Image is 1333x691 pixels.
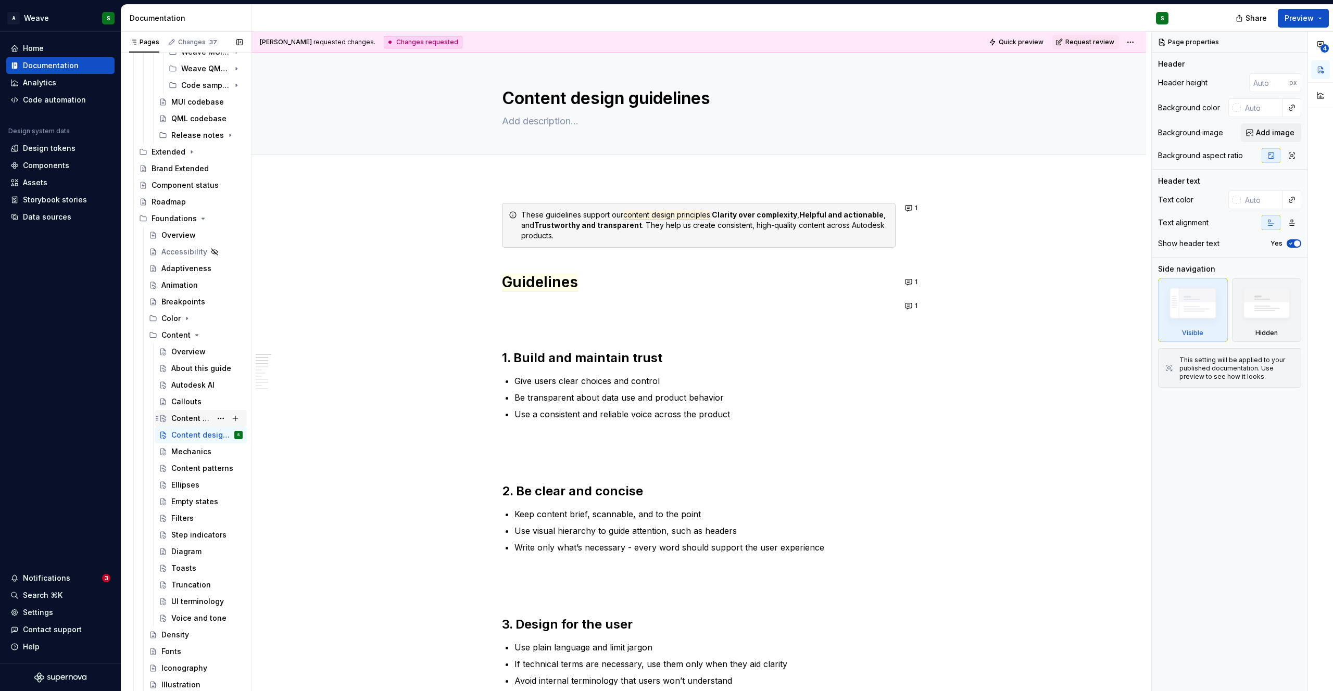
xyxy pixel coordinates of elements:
[171,546,202,557] div: Diagram
[23,78,56,88] div: Analytics
[161,646,181,657] div: Fonts
[6,40,115,57] a: Home
[145,244,247,260] a: Accessibility
[623,210,710,220] span: content design principles
[23,177,47,188] div: Assets
[1158,103,1220,113] div: Background color
[155,110,247,127] a: QML codebase
[155,543,247,560] a: Diagram
[171,113,227,124] div: QML codebase
[171,596,224,607] div: UI terminology
[23,212,71,222] div: Data sources
[521,210,889,241] div: These guidelines support our : , , and . They help us create consistent, high-quality content acr...
[8,127,70,135] div: Design system data
[24,13,49,23] div: Weave
[915,302,917,310] span: 1
[107,14,110,22] div: S
[6,570,115,586] button: Notifications3
[155,377,247,393] a: Autodesk AI
[145,626,247,643] a: Density
[145,327,247,343] div: Content
[155,577,247,593] a: Truncation
[135,194,247,210] a: Roadmap
[6,74,115,91] a: Analytics
[6,621,115,638] button: Contact support
[23,607,53,618] div: Settings
[145,643,247,660] a: Fonts
[1230,9,1274,28] button: Share
[23,143,76,153] div: Design tokens
[155,343,247,360] a: Overview
[171,413,211,424] div: Content design principles
[171,347,206,357] div: Overview
[135,177,247,194] a: Component status
[1241,123,1301,142] button: Add image
[260,38,312,46] span: [PERSON_NAME]
[155,610,247,626] a: Voice and tone
[915,278,917,286] span: 1
[1249,73,1289,92] input: Auto
[23,624,82,635] div: Contact support
[6,92,115,108] a: Code automation
[1158,59,1185,69] div: Header
[902,275,922,289] button: 1
[514,674,896,687] p: Avoid internal terminology that users won’t understand
[155,493,247,510] a: Empty states
[712,210,797,219] strong: Clarity over complexity
[1321,44,1329,53] span: 4
[1285,13,1314,23] span: Preview
[161,680,200,690] div: Illustration
[161,230,196,240] div: Overview
[514,508,896,520] p: Keep content brief, scannable, and to the point
[145,310,247,327] div: Color
[171,446,211,457] div: Mechanics
[155,127,247,144] div: Release notes
[23,60,79,71] div: Documentation
[135,160,247,177] a: Brand Extended
[534,221,642,229] strong: Trustworthy and transparent
[171,380,215,390] div: Autodesk AI
[34,672,86,683] svg: Supernova Logo
[181,63,230,74] div: Weave QML toolkit
[384,36,462,48] div: Changes requested
[986,35,1048,49] button: Quick preview
[161,630,189,640] div: Density
[502,483,896,500] h2: 2. Be clear and concise
[514,391,896,404] p: Be transparent about data use and product behavior
[514,375,896,387] p: Give users clear choices and control
[161,313,181,324] div: Color
[145,277,247,293] a: Animation
[1241,98,1283,117] input: Auto
[161,297,205,307] div: Breakpoints
[208,38,219,46] span: 37
[6,191,115,208] a: Storybook stories
[1232,278,1302,342] div: Hidden
[23,43,44,54] div: Home
[514,658,896,670] p: If technical terms are necessary, use them only when they aid clarity
[23,590,62,600] div: Search ⌘K
[7,12,20,24] div: A
[145,293,247,310] a: Breakpoints
[171,97,224,107] div: MUI codebase
[915,204,917,212] span: 1
[999,38,1043,46] span: Quick preview
[1158,264,1215,274] div: Side navigation
[165,77,247,94] div: Code samples
[1271,239,1282,248] label: Yes
[155,527,247,543] a: Step indicators
[155,360,247,377] a: About this guide
[23,573,70,583] div: Notifications
[155,94,247,110] a: MUI codebase
[502,616,896,633] h2: 3. Design for the user
[514,524,896,537] p: Use visual hierarchy to guide attention, such as headers
[155,510,247,527] a: Filters
[102,574,110,582] span: 3
[1158,238,1219,249] div: Show header text
[1052,35,1119,49] button: Request review
[171,396,202,407] div: Callouts
[502,350,896,366] h2: 1. Build and maintain trust
[152,163,209,174] div: Brand Extended
[514,408,896,420] p: Use a consistent and reliable voice across the product
[129,38,159,46] div: Pages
